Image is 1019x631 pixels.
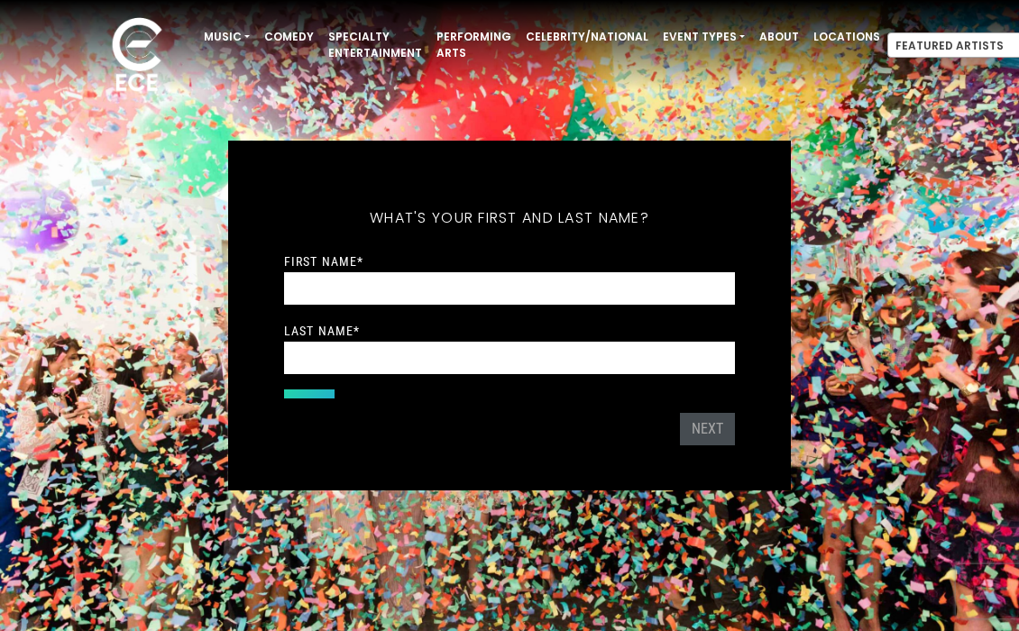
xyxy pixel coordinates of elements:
a: Event Types [656,22,752,52]
a: Specialty Entertainment [321,22,429,69]
a: Comedy [257,22,321,52]
a: About [752,22,806,52]
img: ece_new_logo_whitev2-1.png [92,13,182,100]
label: First Name [284,253,363,270]
h5: What's your first and last name? [284,186,735,251]
a: Celebrity/National [519,22,656,52]
label: Last Name [284,323,360,339]
a: Locations [806,22,887,52]
a: Music [197,22,257,52]
a: Performing Arts [429,22,519,69]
